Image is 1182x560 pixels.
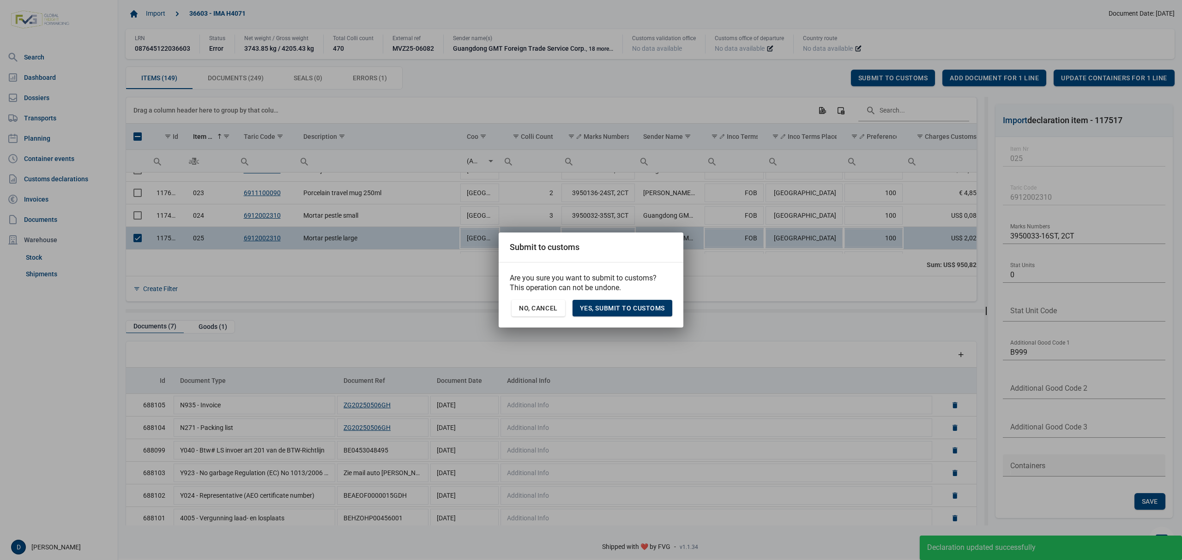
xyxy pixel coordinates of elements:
div: Yes, Submit to customs [573,300,672,316]
span: Yes, Submit to customs [580,304,665,312]
div: No, Cancel [512,300,565,316]
p: Are you sure you want to submit to customs? This operation can not be undone. [510,274,672,292]
span: No, Cancel [519,304,558,312]
div: Submit to customs [510,242,579,252]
